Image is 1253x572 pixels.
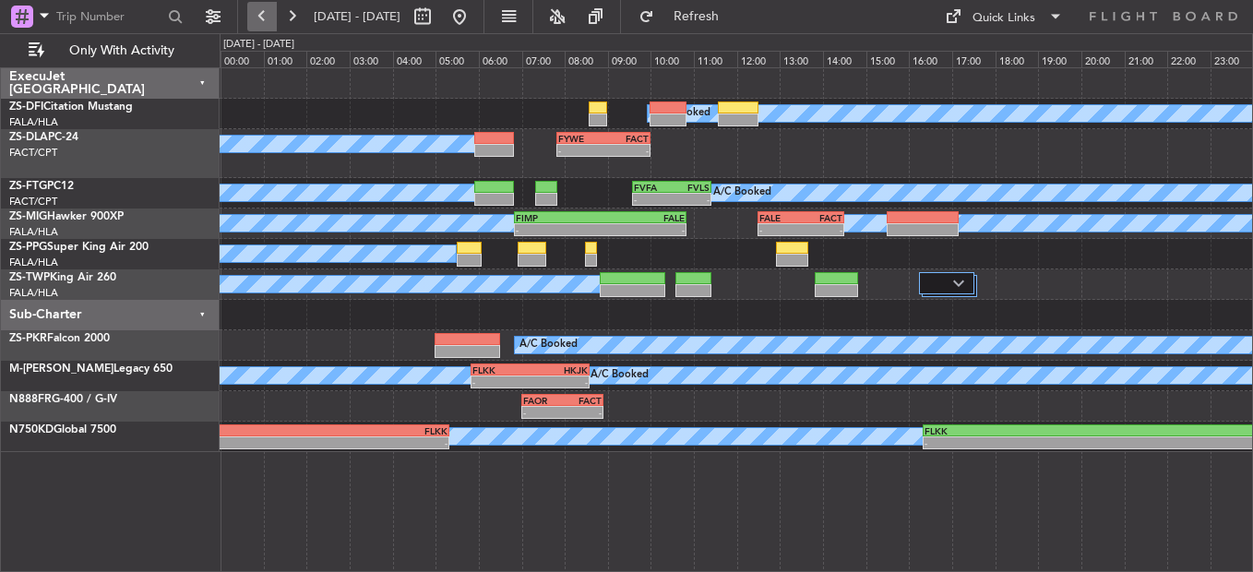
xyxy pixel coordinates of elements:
div: 17:00 [952,51,996,67]
span: N888FR [9,394,52,405]
a: ZS-PPGSuper King Air 200 [9,242,149,253]
div: - [759,224,801,235]
div: FVFA [634,182,672,193]
div: - [516,224,601,235]
a: M-[PERSON_NAME]Legacy 650 [9,363,173,375]
div: 11:00 [694,51,737,67]
div: 04:00 [393,51,436,67]
div: FLKK [925,425,1115,436]
span: ZS-DLA [9,132,48,143]
div: 15:00 [866,51,910,67]
div: - [530,376,587,387]
div: 01:00 [264,51,307,67]
a: FACT/CPT [9,146,57,160]
div: - [600,224,685,235]
div: 05:00 [436,51,479,67]
div: 20:00 [1081,51,1125,67]
div: FACT [801,212,842,223]
span: Only With Activity [48,44,195,57]
span: ZS-TWP [9,272,50,283]
div: - [603,145,649,156]
a: N750KDGlobal 7500 [9,424,116,435]
div: - [925,437,1115,448]
img: arrow-gray.svg [953,280,964,287]
a: FALA/HLA [9,115,58,129]
div: 19:00 [1038,51,1081,67]
a: ZS-FTGPC12 [9,181,74,192]
div: - [801,224,842,235]
div: 14:00 [823,51,866,67]
div: 08:00 [565,51,608,67]
div: 22:00 [1167,51,1211,67]
div: - [558,145,603,156]
a: ZS-MIGHawker 900XP [9,211,124,222]
div: - [472,376,530,387]
a: ZS-DFICitation Mustang [9,101,133,113]
div: FVLS [672,182,710,193]
a: FALA/HLA [9,286,58,300]
a: ZS-TWPKing Air 260 [9,272,116,283]
div: 09:00 [608,51,651,67]
span: Refresh [658,10,735,23]
div: Quick Links [973,9,1035,28]
span: ZS-PPG [9,242,47,253]
div: FAOR [523,395,563,406]
div: FACT [603,133,649,144]
span: [DATE] - [DATE] [314,8,400,25]
div: - [672,194,710,205]
span: M-[PERSON_NAME] [9,363,113,375]
a: ZS-PKRFalcon 2000 [9,333,110,344]
div: A/C Booked [591,362,649,389]
div: FYWE [558,133,603,144]
div: 06:00 [479,51,522,67]
div: - [197,437,447,448]
a: N888FRG-400 / G-IV [9,394,117,405]
button: Quick Links [936,2,1072,31]
div: 07:00 [522,51,566,67]
a: FALA/HLA [9,225,58,239]
a: ZS-DLAPC-24 [9,132,78,143]
a: FALA/HLA [9,256,58,269]
div: FLKK [472,364,530,375]
a: FACT/CPT [9,195,57,209]
div: A/C Booked [519,331,578,359]
div: - [634,194,672,205]
div: - [523,407,563,418]
div: FACT [562,395,602,406]
div: 16:00 [909,51,952,67]
div: [DATE] - [DATE] [223,37,294,53]
div: 12:00 [737,51,781,67]
div: 03:00 [350,51,393,67]
div: 00:00 [221,51,264,67]
button: Refresh [630,2,741,31]
span: ZS-DFI [9,101,43,113]
div: FLKK [197,425,447,436]
span: N750KD [9,424,54,435]
div: 02:00 [306,51,350,67]
span: ZS-FTG [9,181,47,192]
input: Trip Number [56,3,162,30]
div: 21:00 [1125,51,1168,67]
div: 10:00 [650,51,694,67]
span: ZS-MIG [9,211,47,222]
button: Only With Activity [20,36,200,66]
div: 18:00 [996,51,1039,67]
div: A/C Booked [713,179,771,207]
div: 13:00 [780,51,823,67]
div: FALE [600,212,685,223]
span: ZS-PKR [9,333,47,344]
div: HKJK [530,364,587,375]
div: FIMP [516,212,601,223]
div: - [562,407,602,418]
div: FALE [759,212,801,223]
